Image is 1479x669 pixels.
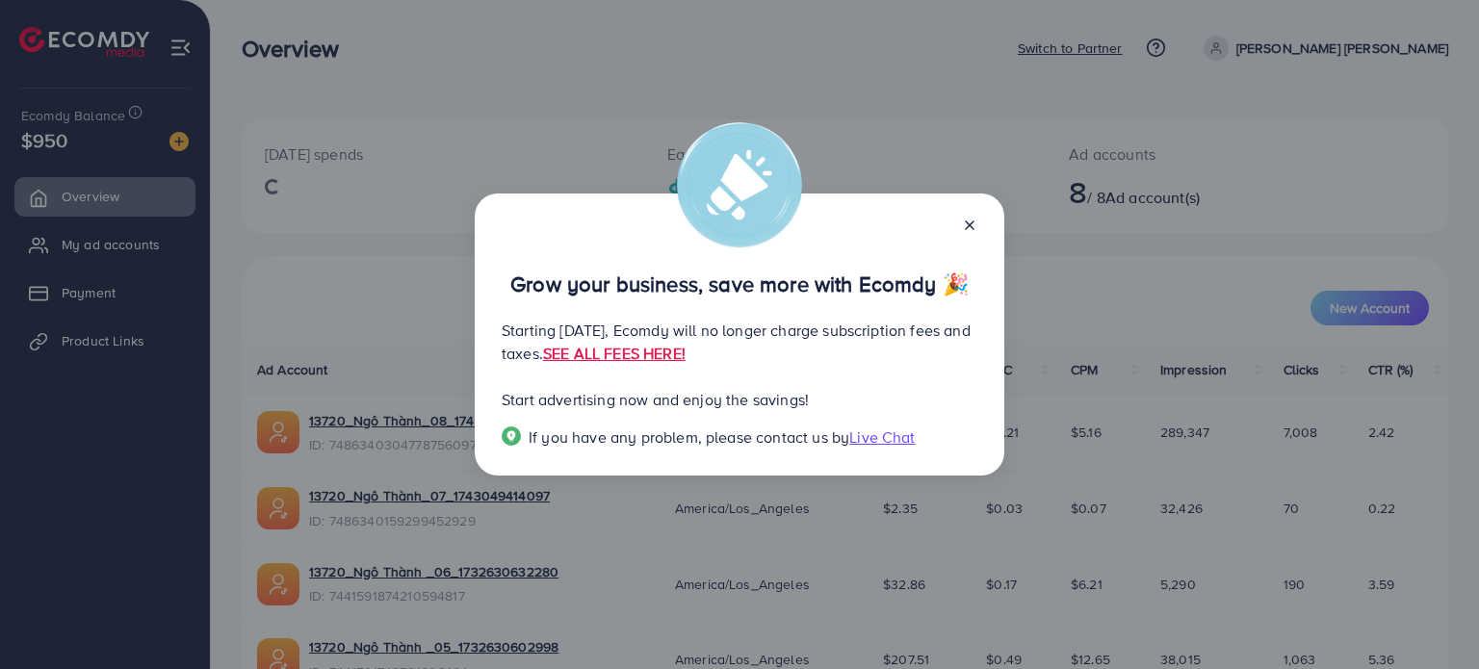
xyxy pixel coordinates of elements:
[502,319,977,365] p: Starting [DATE], Ecomdy will no longer charge subscription fees and taxes.
[529,426,849,448] span: If you have any problem, please contact us by
[502,388,977,411] p: Start advertising now and enjoy the savings!
[502,272,977,296] p: Grow your business, save more with Ecomdy 🎉
[677,122,802,247] img: alert
[543,343,686,364] a: SEE ALL FEES HERE!
[502,426,521,446] img: Popup guide
[849,426,915,448] span: Live Chat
